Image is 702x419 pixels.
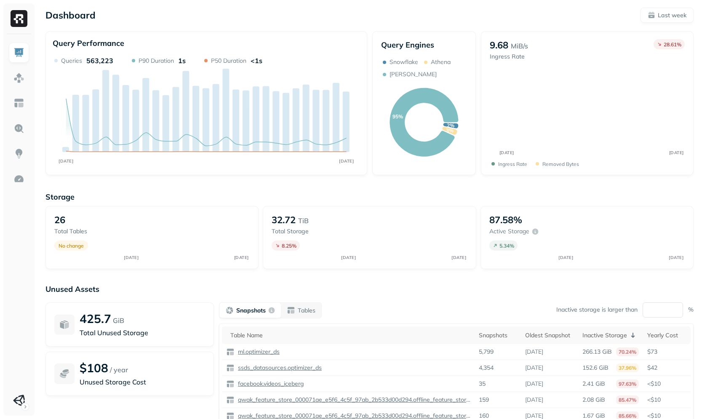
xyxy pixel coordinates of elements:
p: Ingress Rate [498,161,527,167]
img: Asset Explorer [13,98,24,109]
p: facebook.videos_iceberg [236,380,304,388]
p: Dashboard [45,9,96,21]
div: Yearly Cost [647,331,686,339]
p: 563,223 [86,56,113,65]
p: Inactive Storage [582,331,627,339]
img: table [226,380,235,388]
p: Snapshots [236,307,266,315]
img: Query Explorer [13,123,24,134]
p: 1s [178,56,186,65]
p: / year [110,365,128,375]
p: Inactive storage is larger than [556,306,638,314]
img: Dashboard [13,47,24,58]
p: $42 [647,364,686,372]
text: 2% [447,122,454,128]
img: Optimization [13,173,24,184]
p: Removed bytes [542,161,579,167]
div: Oldest Snapshot [525,331,574,339]
tspan: [DATE] [339,158,354,163]
a: ssds_datasources.optimizer_ds [235,364,322,372]
p: 37.96% [616,363,639,372]
p: 70.24% [616,347,639,356]
tspan: [DATE] [499,150,514,155]
img: table [226,348,235,356]
p: Storage [45,192,694,202]
img: Assets [13,72,24,83]
img: Ryft [11,10,27,27]
tspan: [DATE] [124,255,139,260]
p: <1s [251,56,262,65]
p: [PERSON_NAME] [390,70,437,78]
p: 2.41 GiB [582,380,605,388]
p: <$10 [647,380,686,388]
p: 87.58% [489,214,522,226]
p: Ingress Rate [490,53,528,61]
text: 95% [392,113,403,120]
p: Unused Assets [45,284,694,294]
p: [DATE] [525,396,543,404]
p: 8.25 % [282,243,296,249]
p: Total Unused Storage [80,328,205,338]
p: MiB/s [511,41,528,51]
a: qwak_feature_store_000071ae_e5f6_4c5f_97ab_2b533d00d294.offline_feature_store_arpumizer_user_leve... [235,396,470,404]
p: P50 Duration [211,57,246,65]
p: 2.08 GiB [582,396,605,404]
p: 26 [54,214,65,226]
p: 5.34 % [499,243,514,249]
tspan: [DATE] [669,255,683,260]
img: table [226,364,235,372]
img: table [226,396,235,404]
p: 28.61 % [664,41,681,48]
p: 85.47% [616,395,639,404]
p: ssds_datasources.optimizer_ds [236,364,322,372]
p: Snowflake [390,58,418,66]
p: 152.6 GiB [582,364,609,372]
p: <$10 [647,396,686,404]
p: 5,799 [479,348,494,356]
p: P90 Duration [139,57,174,65]
p: % [688,306,694,314]
p: $108 [80,360,108,375]
tspan: [DATE] [451,255,466,260]
p: 9.68 [490,39,508,51]
p: Unused Storage Cost [80,377,205,387]
p: 266.13 GiB [582,348,612,356]
p: [DATE] [525,380,543,388]
div: Table Name [230,331,470,339]
p: 35 [479,380,486,388]
img: Insights [13,148,24,159]
p: 159 [479,396,489,404]
a: ml.optimizer_ds [235,348,280,356]
tspan: [DATE] [559,255,574,260]
p: [DATE] [525,364,543,372]
a: facebook.videos_iceberg [235,380,304,388]
p: Total tables [54,227,123,235]
p: Last week [658,11,686,19]
tspan: [DATE] [341,255,356,260]
img: Unity [13,395,25,406]
p: Queries [61,57,82,65]
p: Tables [298,307,315,315]
p: ml.optimizer_ds [236,348,280,356]
p: No change [59,243,84,249]
p: TiB [298,216,309,226]
p: 425.7 [80,311,111,326]
div: Snapshots [479,331,517,339]
p: 4,354 [479,364,494,372]
p: qwak_feature_store_000071ae_e5f6_4c5f_97ab_2b533d00d294.offline_feature_store_arpumizer_user_leve... [236,396,470,404]
tspan: [DATE] [669,150,684,155]
p: [DATE] [525,348,543,356]
p: $73 [647,348,686,356]
tspan: [DATE] [234,255,249,260]
p: Active storage [489,227,529,235]
p: Query Performance [53,38,124,48]
p: Total storage [272,227,340,235]
button: Last week [641,8,694,23]
p: GiB [113,315,124,326]
p: 97.63% [616,379,639,388]
p: Athena [431,58,451,66]
p: Query Engines [381,40,467,50]
text: 3% [446,127,454,133]
tspan: [DATE] [59,158,73,163]
p: 32.72 [272,214,296,226]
